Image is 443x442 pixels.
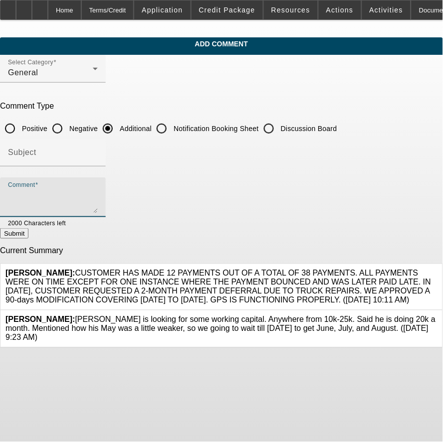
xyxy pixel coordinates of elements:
button: Activities [362,0,411,19]
mat-hint: 2000 Characters left [8,217,66,228]
mat-label: Subject [8,148,36,156]
span: Add Comment [7,40,436,48]
b: [PERSON_NAME]: [5,269,75,278]
mat-label: Select Category [8,59,53,66]
label: Discussion Board [279,124,337,134]
span: Application [142,6,183,14]
span: [PERSON_NAME] is looking for some working capital. Anywhere from 10k-25k. Said he is doing 20k a ... [5,315,436,342]
label: Positive [20,124,47,134]
label: Negative [67,124,98,134]
button: Application [134,0,190,19]
b: [PERSON_NAME]: [5,315,75,324]
span: Resources [271,6,310,14]
span: Credit Package [199,6,255,14]
button: Credit Package [192,0,263,19]
span: Activities [370,6,404,14]
button: Actions [319,0,361,19]
mat-label: Comment [8,182,35,188]
span: General [8,68,38,77]
label: Notification Booking Sheet [172,124,259,134]
span: Actions [326,6,354,14]
span: CUSTOMER HAS MADE 12 PAYMENTS OUT OF A TOTAL OF 38 PAYMENTS. ALL PAYMENTS WERE ON TIME EXCEPT FOR... [5,269,431,304]
label: Additional [118,124,152,134]
button: Resources [264,0,318,19]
